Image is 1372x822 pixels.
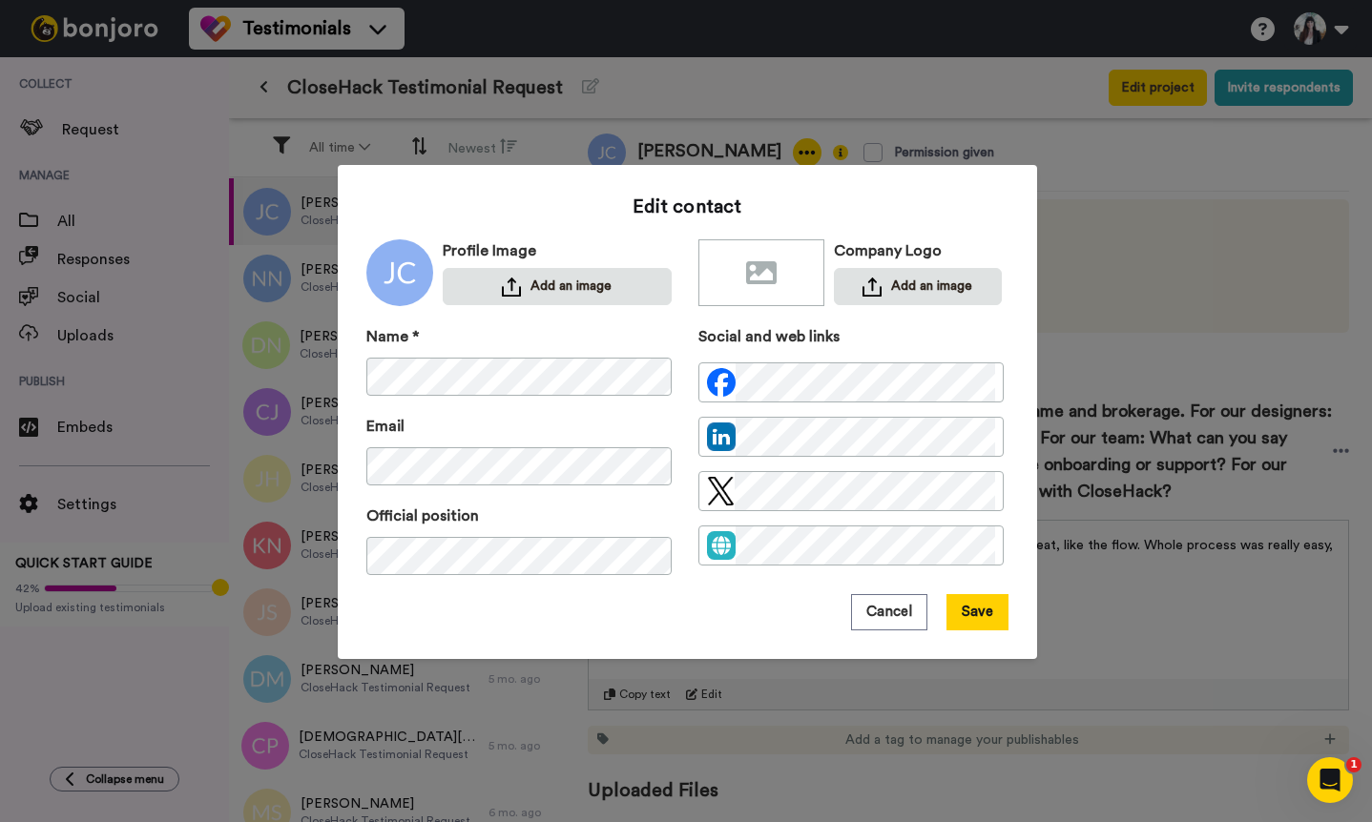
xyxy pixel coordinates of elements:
[443,239,672,262] div: Profile Image
[834,239,1002,262] div: Company Logo
[834,268,1002,305] button: Add an image
[851,594,927,630] button: Cancel
[366,325,419,348] label: Name *
[366,239,433,306] img: jc.png
[863,277,882,297] img: upload.svg
[443,268,672,305] button: Add an image
[502,277,521,297] img: upload.svg
[1346,757,1362,772] span: 1
[366,415,405,438] label: Email
[698,325,1004,348] div: Social and web links
[946,594,1008,630] button: Save
[707,531,736,560] img: web.svg
[707,422,736,451] img: linked-in.png
[707,368,736,397] img: facebook.svg
[633,194,742,220] h1: Edit contact
[707,477,735,505] img: twitter-x-black.png
[1307,757,1353,803] iframe: Intercom live chat
[366,504,479,527] label: Official position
